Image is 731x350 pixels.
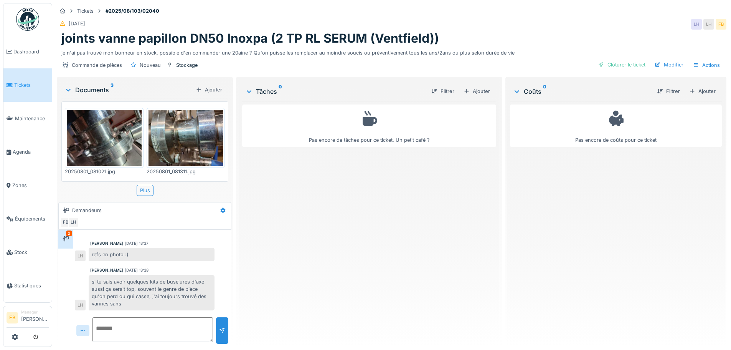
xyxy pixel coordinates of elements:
div: LH [75,250,86,261]
div: Actions [690,60,723,71]
a: Maintenance [3,102,52,135]
img: Badge_color-CXgf-gQk.svg [16,8,39,31]
a: FB Manager[PERSON_NAME] [7,309,49,328]
div: Filtrer [654,86,683,96]
div: Tickets [77,7,94,15]
sup: 0 [543,87,546,96]
a: Équipements [3,202,52,236]
span: Tickets [14,81,49,89]
span: Stock [14,249,49,256]
div: Filtrer [428,86,457,96]
li: FB [7,312,18,323]
div: [PERSON_NAME] [90,241,123,246]
a: Tickets [3,68,52,102]
div: Ajouter [460,86,493,96]
div: Pas encore de tâches pour ce ticket. Un petit café ? [247,108,491,144]
a: Agenda [3,135,52,169]
a: Zones [3,169,52,202]
span: Équipements [15,215,49,222]
div: Ajouter [686,86,719,96]
div: Tâches [245,87,425,96]
div: Manager [21,309,49,315]
div: LH [75,300,86,310]
div: refs en photo :) [89,248,215,261]
div: [PERSON_NAME] [90,267,123,273]
div: 2 [66,231,72,236]
span: Maintenance [15,115,49,122]
div: Pas encore de coûts pour ce ticket [515,108,717,144]
span: Zones [12,182,49,189]
div: Modifier [652,60,686,70]
div: Demandeurs [72,207,102,214]
sup: 0 [279,87,282,96]
a: Statistiques [3,269,52,302]
img: ce2fegvzfv29o81d9weyu9cwlzqa [149,110,223,166]
div: LH [68,217,79,228]
div: Ajouter [193,85,225,95]
div: Nouveau [140,61,161,69]
div: Commande de pièces [72,61,122,69]
div: LH [703,19,714,30]
div: 20250801_081311.jpg [147,168,225,175]
div: [DATE] 13:37 [125,241,149,246]
div: je n'ai pas trouvé mon bonheur en stock, possible d'en commander une 20aine ? Qu'on puisse les re... [61,46,722,56]
span: Statistiques [14,282,49,289]
div: FB [716,19,726,30]
img: 4uszmner27u0r9ejv1wj15bfqv7g [67,110,142,166]
div: Clôturer le ticket [595,60,648,70]
a: Dashboard [3,35,52,68]
div: 20250801_081021.jpg [65,168,144,175]
div: Documents [64,85,193,95]
div: Plus [137,185,153,196]
span: Agenda [13,148,49,156]
div: Coûts [513,87,651,96]
sup: 3 [111,85,114,95]
a: Stock [3,236,52,269]
div: Stockage [176,61,198,69]
div: [DATE] 13:38 [125,267,149,273]
div: FB [60,217,71,228]
li: [PERSON_NAME] [21,309,49,326]
div: LH [691,19,702,30]
div: [DATE] [69,20,85,27]
div: si tu sais avoir quelques kits de buselures d'axe aussi ça serait top, souvent le genre de pièce ... [89,275,215,311]
strong: #2025/08/103/02040 [102,7,162,15]
h1: joints vanne papillon DN50 Inoxpa (2 TP RL SERUM (Ventfield)) [61,31,439,46]
span: Dashboard [13,48,49,55]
